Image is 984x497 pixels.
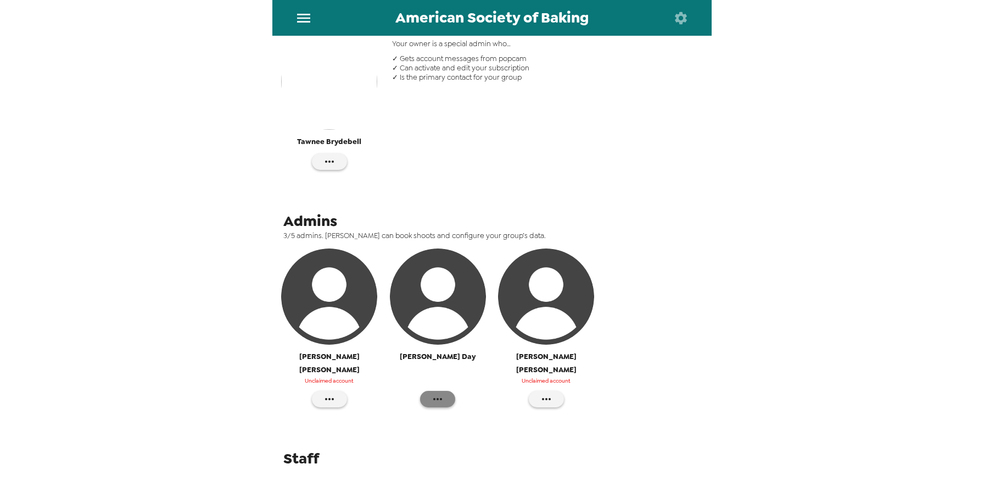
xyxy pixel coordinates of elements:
[283,449,319,468] span: Staff
[281,34,377,153] button: Tawnee Brydebell
[495,248,598,391] button: [PERSON_NAME] [PERSON_NAME]Unclaimed account
[283,231,709,240] span: 3/5 admins. [PERSON_NAME] can book shoots and configure your group’s data.
[495,350,598,376] span: [PERSON_NAME] [PERSON_NAME]
[283,211,337,231] span: Admins
[278,350,381,376] span: [PERSON_NAME] [PERSON_NAME]
[392,73,701,82] span: ✓ Is the primary contact for your group
[392,63,701,73] span: ✓ Can activate and edit your subscription
[400,350,476,363] span: [PERSON_NAME] Day
[278,248,381,391] button: [PERSON_NAME] [PERSON_NAME]Unclaimed account
[297,135,361,148] span: Tawnee Brydebell
[392,54,701,63] span: ✓ Gets account messages from popcam
[392,39,701,48] span: Your owner is a special admin who…
[395,10,589,25] span: American Society of Baking
[390,248,486,368] button: [PERSON_NAME] Day
[305,376,354,386] span: Unclaimed account
[522,376,571,386] span: Unclaimed account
